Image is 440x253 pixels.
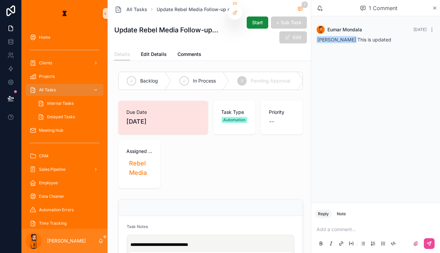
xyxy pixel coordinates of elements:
a: Delayed Tasks [34,111,104,123]
div: Note [337,211,346,217]
button: Reply [315,210,331,218]
span: Clients [39,60,52,66]
a: CRM [26,150,104,162]
a: All Tasks [114,5,147,13]
span: Home [39,35,50,40]
a: Details [114,48,130,61]
span: Backlog [140,77,158,84]
span: Automation Errors [39,207,74,213]
span: 3 [241,78,243,84]
a: Rebel Media [126,157,150,179]
span: Rebel Media [129,159,147,178]
span: Employee [39,180,58,186]
a: Data Cleaner [26,190,104,202]
a: Sales Pipeline [26,163,104,176]
span: Sales Pipeline [39,167,66,172]
span: Projects [39,74,55,79]
span: Meeting Hub [39,128,63,133]
span: [DATE] [126,117,200,126]
span: Assigned project collection [126,148,152,155]
button: Start [247,17,268,29]
a: Automation Errors [26,204,104,216]
span: Priority [269,109,295,116]
span: CRM [39,153,48,159]
span: Start [252,19,263,26]
span: All Tasks [126,6,147,13]
p: [PERSON_NAME] [47,238,86,244]
span: -- [269,117,274,126]
span: This is updated [317,37,391,42]
span: Task Type [222,109,247,116]
span: In Process [193,77,216,84]
a: Employee [26,177,104,189]
a: Projects [26,70,104,83]
button: Edit [279,31,307,43]
div: scrollable content [22,27,108,229]
span: Eumar Mondala [327,26,362,33]
span: [DATE] [413,27,427,32]
div: Automation [223,117,245,123]
span: + Sub Task [276,19,302,26]
a: Update Rebel Media Follow-up email [157,6,240,13]
span: Internal Tasks [47,101,74,106]
a: Internal Tasks [34,97,104,109]
span: Due Date [126,109,200,116]
a: Home [26,31,104,43]
button: + Sub Task [271,17,307,29]
span: [PERSON_NAME] [317,36,357,43]
button: 1 [296,5,304,13]
span: Delayed Tasks [47,114,75,120]
span: All Tasks [39,87,56,93]
span: Comments [177,51,201,58]
span: Pending Approval [251,77,290,84]
span: Details [114,51,130,58]
a: All Tasks [26,84,104,96]
a: Edit Details [141,48,167,62]
button: Note [334,210,349,218]
img: App logo [59,8,70,19]
span: Data Cleaner [39,194,64,199]
h1: Update Rebel Media Follow-up email [114,25,220,35]
span: Task Notes [127,224,148,229]
a: Clients [26,57,104,69]
span: 1 Comment [369,4,397,12]
a: Comments [177,48,201,62]
span: 1 [302,1,308,8]
span: Edit Details [141,51,167,58]
a: Meeting Hub [26,124,104,136]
